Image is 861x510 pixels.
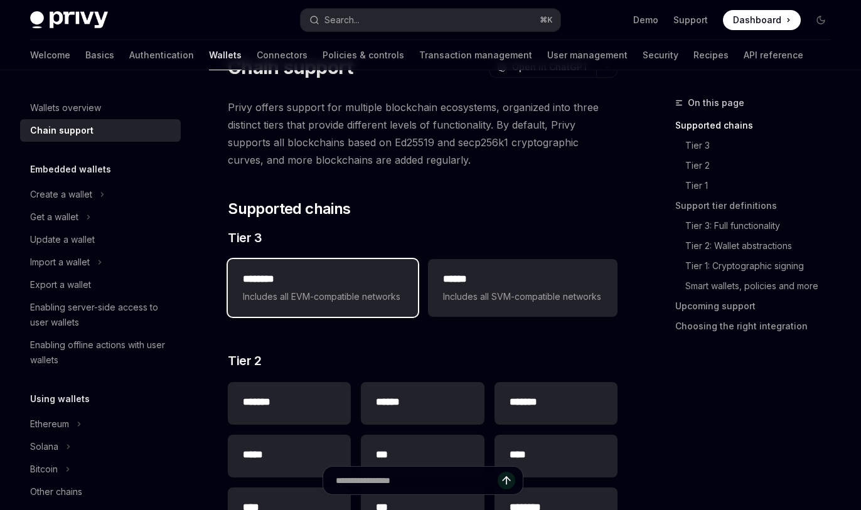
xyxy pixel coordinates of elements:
a: User management [547,40,628,70]
a: Tier 3 [685,135,841,156]
span: Includes all EVM-compatible networks [243,289,402,304]
div: Bitcoin [30,462,58,477]
a: Other chains [20,481,181,503]
h5: Embedded wallets [30,162,111,177]
a: Support [673,14,708,26]
a: Export a wallet [20,274,181,296]
a: **** *Includes all SVM-compatible networks [428,259,618,317]
span: Tier 3 [228,229,262,247]
a: Choosing the right integration [675,316,841,336]
a: Wallets overview [20,97,181,119]
span: On this page [688,95,744,110]
a: Recipes [693,40,729,70]
a: Tier 2 [685,156,841,176]
a: Dashboard [723,10,801,30]
span: Includes all SVM-compatible networks [443,289,602,304]
div: Get a wallet [30,210,78,225]
div: Wallets overview [30,100,101,115]
button: Send message [498,472,515,489]
a: Tier 3: Full functionality [685,216,841,236]
a: Tier 1: Cryptographic signing [685,256,841,276]
div: Enabling server-side access to user wallets [30,300,173,330]
a: Supported chains [675,115,841,135]
a: Welcome [30,40,70,70]
a: Basics [85,40,114,70]
a: Tier 1 [685,176,841,196]
div: Chain support [30,123,94,138]
button: Search...⌘K [301,9,561,31]
h5: Using wallets [30,391,90,406]
img: dark logo [30,11,108,29]
span: Supported chains [228,199,350,219]
div: Create a wallet [30,187,92,202]
div: Other chains [30,484,82,499]
a: Transaction management [419,40,532,70]
a: Upcoming support [675,296,841,316]
span: ⌘ K [540,15,553,25]
a: Smart wallets, policies and more [685,276,841,296]
div: Export a wallet [30,277,91,292]
div: Solana [30,439,58,454]
a: **** ***Includes all EVM-compatible networks [228,259,417,317]
div: Ethereum [30,417,69,432]
a: Demo [633,14,658,26]
span: Privy offers support for multiple blockchain ecosystems, organized into three distinct tiers that... [228,98,618,169]
a: Enabling server-side access to user wallets [20,296,181,334]
a: Chain support [20,119,181,142]
a: Update a wallet [20,228,181,251]
a: Tier 2: Wallet abstractions [685,236,841,256]
div: Update a wallet [30,232,95,247]
a: Authentication [129,40,194,70]
a: API reference [744,40,803,70]
div: Search... [324,13,360,28]
a: Policies & controls [323,40,404,70]
a: Support tier definitions [675,196,841,216]
button: Toggle dark mode [811,10,831,30]
span: Tier 2 [228,352,261,369]
span: Dashboard [733,14,781,26]
div: Enabling offline actions with user wallets [30,337,173,368]
a: Wallets [209,40,242,70]
a: Connectors [257,40,307,70]
a: Security [643,40,678,70]
a: Enabling offline actions with user wallets [20,334,181,371]
div: Import a wallet [30,255,90,270]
